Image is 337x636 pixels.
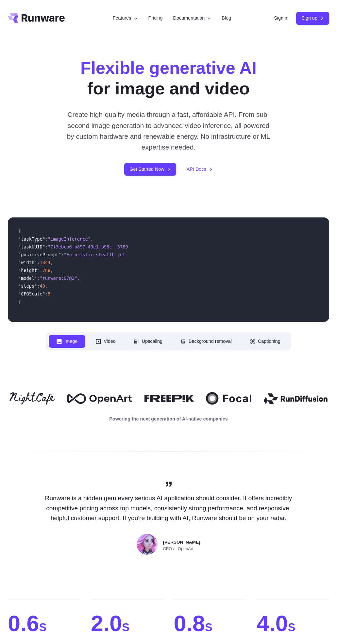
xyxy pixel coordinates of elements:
[66,109,271,152] p: Create high-quality media through a fast, affordable API. From sub-second image generation to adv...
[91,236,93,242] span: ,
[122,621,129,633] span: S
[77,276,80,281] span: ,
[39,621,46,633] span: S
[18,260,37,265] span: "width"
[124,163,176,176] a: Get Started Now
[40,268,42,273] span: :
[18,229,21,234] span: {
[37,283,40,289] span: :
[205,621,212,633] span: S
[64,252,307,257] span: "Futuristic stealth jet streaking through a neon-lit cityscape with glowing purple exhaust"
[8,612,80,635] span: 0.6
[174,612,246,635] span: 0.8
[18,252,61,257] span: "positivePrompt"
[49,335,85,348] button: Image
[38,493,299,523] p: Runware is a hidden gem every serious AI application should consider. It offers incredibly compet...
[242,335,288,348] button: Captioning
[80,58,257,77] strong: Flexible generative AI
[50,260,53,265] span: ,
[18,291,45,296] span: "CFGScale"
[148,14,163,22] a: Pricing
[18,299,21,304] span: }
[18,276,37,281] span: "model"
[88,335,124,348] button: Video
[187,166,213,173] a: API Docs
[173,335,240,348] button: Background removal
[288,621,295,633] span: S
[61,252,64,257] span: :
[40,260,50,265] span: 1344
[80,57,257,99] h1: for image and video
[40,276,77,281] span: "runware:97@2"
[40,283,45,289] span: 40
[45,244,48,249] span: :
[163,546,193,552] span: CEO at OpenArt
[113,14,138,22] label: Features
[45,283,48,289] span: ,
[8,415,329,423] p: Powering the next generation of AI-native companies
[50,268,53,273] span: ,
[296,12,329,24] a: Sign up
[48,236,91,242] span: "imageInference"
[45,291,48,296] span: :
[18,236,45,242] span: "taskType"
[163,539,200,546] span: [PERSON_NAME]
[48,291,50,296] span: 5
[18,283,37,289] span: "steps"
[126,335,170,348] button: Upscaling
[18,244,45,249] span: "taskUUID"
[91,612,163,635] span: 2.0
[274,14,288,22] a: Sign in
[18,268,40,273] span: "height"
[257,612,329,635] span: 4.0
[48,244,149,249] span: "7f3ebcb6-b897-49e1-b98c-f5789d2d40d7"
[173,14,211,22] label: Documentation
[8,13,65,23] a: Go to /
[37,260,40,265] span: :
[222,14,231,22] a: Blog
[45,236,48,242] span: :
[42,268,51,273] span: 768
[137,534,158,555] img: Person
[37,276,40,281] span: :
